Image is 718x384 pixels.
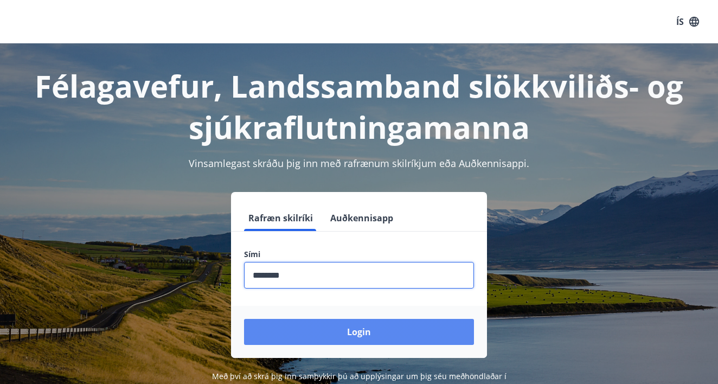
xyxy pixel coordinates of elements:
[189,157,529,170] span: Vinsamlegast skráðu þig inn með rafrænum skilríkjum eða Auðkennisappi.
[244,205,317,231] button: Rafræn skilríki
[13,65,705,148] h1: Félagavefur, Landssamband slökkviliðs- og sjúkraflutningamanna
[670,12,705,31] button: ÍS
[326,205,398,231] button: Auðkennisapp
[244,249,474,260] label: Sími
[244,319,474,345] button: Login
